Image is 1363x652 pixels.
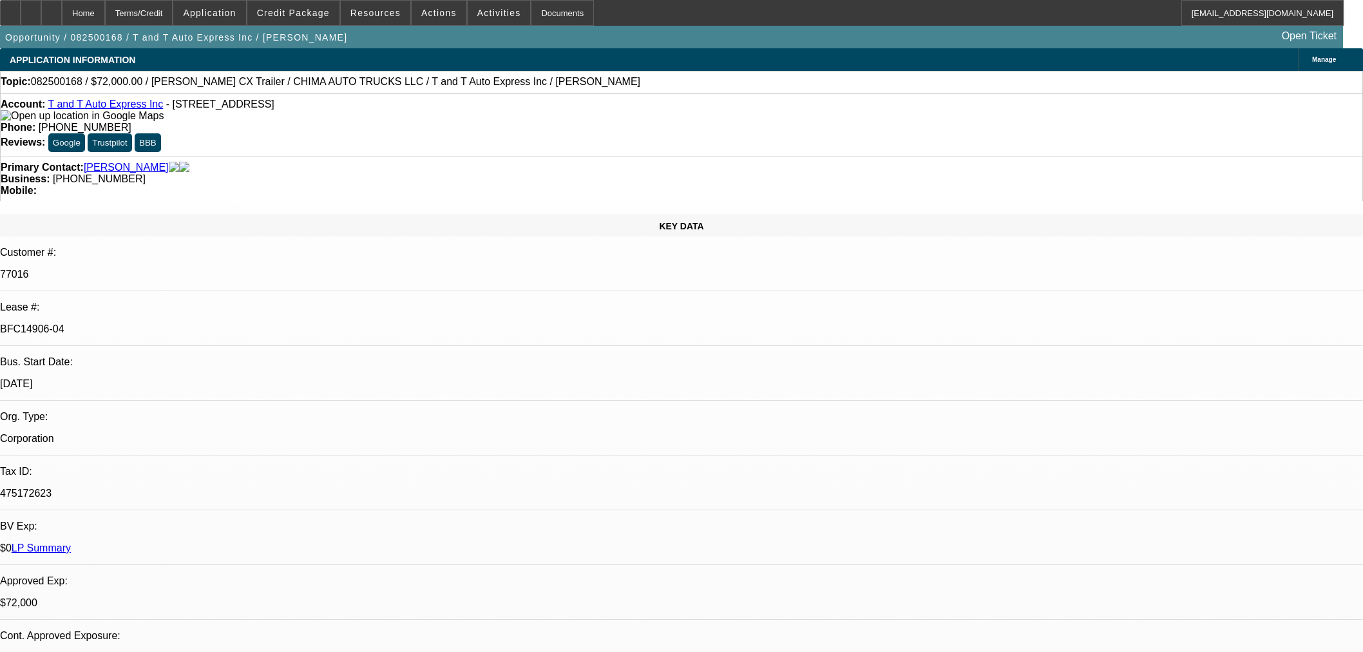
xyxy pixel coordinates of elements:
img: facebook-icon.png [169,162,179,173]
span: [PHONE_NUMBER] [53,173,146,184]
span: Resources [350,8,401,18]
span: 082500168 / $72,000.00 / [PERSON_NAME] CX Trailer / CHIMA AUTO TRUCKS LLC / T and T Auto Express ... [31,76,640,88]
span: Application [183,8,236,18]
button: Resources [341,1,410,25]
span: Activities [477,8,521,18]
button: Google [48,133,85,152]
button: Trustpilot [88,133,131,152]
a: View Google Maps [1,110,164,121]
strong: Reviews: [1,137,45,148]
button: Activities [468,1,531,25]
img: Open up location in Google Maps [1,110,164,122]
span: Opportunity / 082500168 / T and T Auto Express Inc / [PERSON_NAME] [5,32,347,43]
span: Manage [1312,56,1336,63]
strong: Topic: [1,76,31,88]
span: Actions [421,8,457,18]
strong: Primary Contact: [1,162,84,173]
button: Credit Package [247,1,339,25]
button: Actions [412,1,466,25]
a: [PERSON_NAME] [84,162,169,173]
button: Application [173,1,245,25]
span: - [STREET_ADDRESS] [166,99,274,110]
a: LP Summary [12,542,71,553]
span: Credit Package [257,8,330,18]
strong: Account: [1,99,45,110]
button: BBB [135,133,161,152]
a: T and T Auto Express Inc [48,99,163,110]
strong: Mobile: [1,185,37,196]
span: APPLICATION INFORMATION [10,55,135,65]
strong: Business: [1,173,50,184]
strong: Phone: [1,122,35,133]
span: KEY DATA [659,221,703,231]
span: [PHONE_NUMBER] [39,122,131,133]
img: linkedin-icon.png [179,162,189,173]
a: Open Ticket [1277,25,1342,47]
